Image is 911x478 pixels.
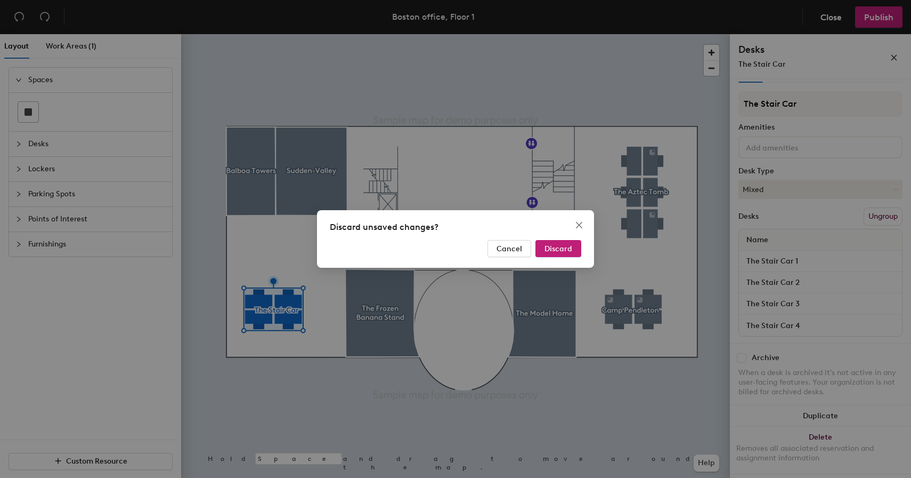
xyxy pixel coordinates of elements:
button: Cancel [487,240,531,257]
div: Discard unsaved changes? [330,221,581,234]
span: Close [571,221,588,229]
span: Discard [544,244,572,253]
button: Close [571,217,588,234]
button: Discard [535,240,581,257]
span: close [575,221,583,229]
span: Cancel [497,244,522,253]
